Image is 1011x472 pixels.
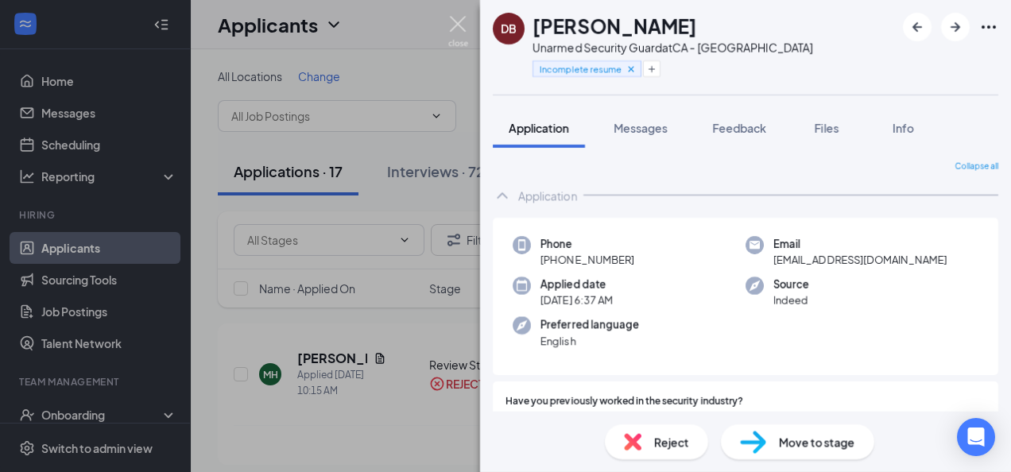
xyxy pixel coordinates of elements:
[505,394,743,409] span: Have you previously worked in the security industry?
[979,17,998,37] svg: Ellipses
[647,64,657,74] svg: Plus
[946,17,965,37] svg: ArrowRight
[540,236,634,252] span: Phone
[626,64,637,75] svg: Cross
[815,121,839,135] span: Files
[533,13,697,40] h1: [PERSON_NAME]
[941,13,970,41] button: ArrowRight
[614,121,668,135] span: Messages
[509,121,569,135] span: Application
[773,277,809,292] span: Source
[773,236,947,252] span: Email
[908,17,927,37] svg: ArrowLeftNew
[643,60,660,77] button: Plus
[893,121,914,135] span: Info
[540,62,622,75] span: Incomplete resume
[712,121,766,135] span: Feedback
[957,418,995,456] div: Open Intercom Messenger
[540,316,639,332] span: Preferred language
[540,277,613,292] span: Applied date
[540,333,639,349] span: English
[654,433,689,451] span: Reject
[773,252,947,268] span: [EMAIL_ADDRESS][DOMAIN_NAME]
[903,13,932,41] button: ArrowLeftNew
[955,161,998,173] span: Collapse all
[540,252,634,268] span: [PHONE_NUMBER]
[540,292,613,308] span: [DATE] 6:37 AM
[518,188,577,203] div: Application
[773,292,809,308] span: Indeed
[779,433,855,451] span: Move to stage
[533,40,813,56] div: Unarmed Security Guard at CA - [GEOGRAPHIC_DATA]
[501,21,517,37] div: DB
[493,186,512,205] svg: ChevronUp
